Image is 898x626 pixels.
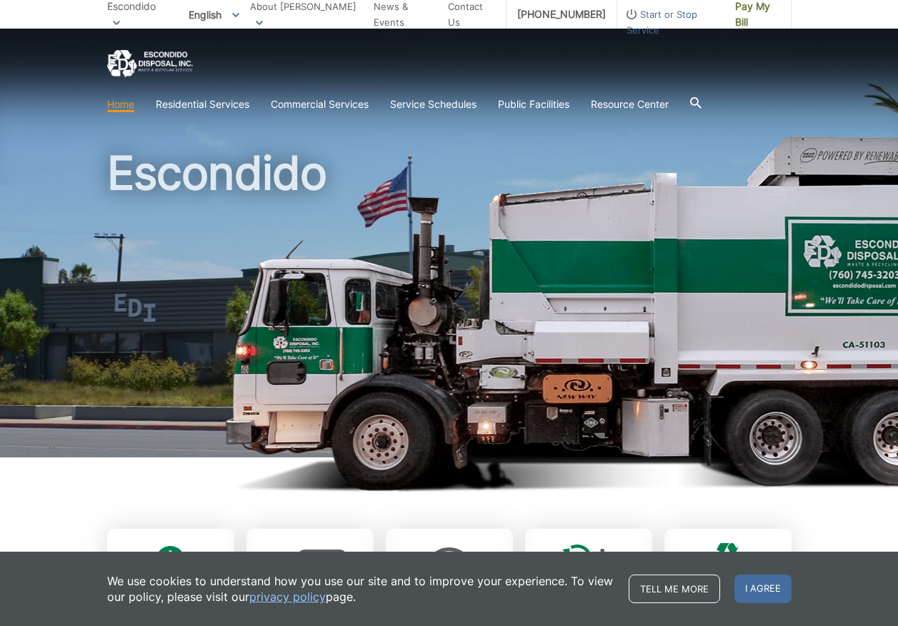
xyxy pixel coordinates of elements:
[107,573,614,605] p: We use cookies to understand how you use our site and to improve your experience. To view our pol...
[107,96,134,112] a: Home
[734,575,792,603] span: I agree
[107,50,193,78] a: EDCD logo. Return to the homepage.
[178,3,250,26] span: English
[107,150,792,464] h1: Escondido
[498,96,569,112] a: Public Facilities
[271,96,369,112] a: Commercial Services
[629,575,720,603] a: Tell me more
[591,96,669,112] a: Resource Center
[156,96,249,112] a: Residential Services
[249,589,326,605] a: privacy policy
[390,96,477,112] a: Service Schedules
